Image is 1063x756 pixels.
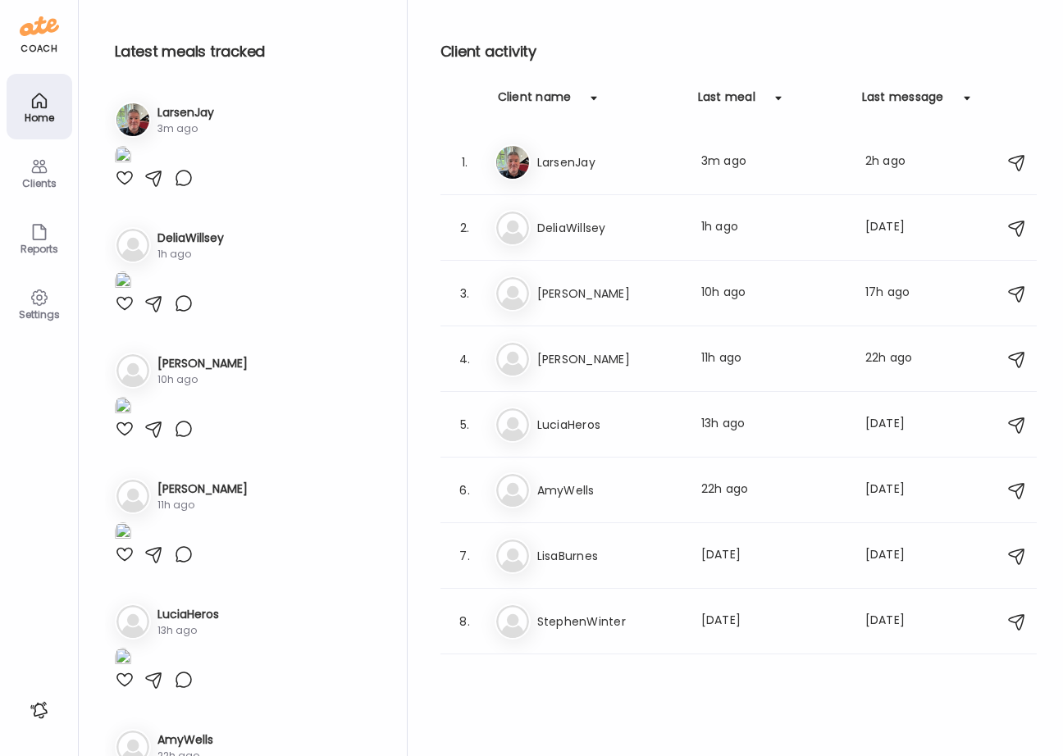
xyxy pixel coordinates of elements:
[496,146,529,179] img: avatars%2FpQclOzuQ2uUyIuBETuyLXmhsmXz1
[537,612,682,631] h3: StephenWinter
[698,89,755,115] div: Last meal
[537,153,682,172] h3: LarsenJay
[701,218,846,238] div: 1h ago
[10,244,69,254] div: Reports
[157,480,248,498] h3: [PERSON_NAME]
[865,218,929,238] div: [DATE]
[455,480,475,500] div: 6.
[865,349,929,369] div: 22h ago
[10,178,69,189] div: Clients
[865,612,929,631] div: [DATE]
[496,408,529,441] img: bg-avatar-default.svg
[115,271,131,294] img: images%2FGHdhXm9jJtNQdLs9r9pbhWu10OF2%2FtmMpSZRJuS3x3blDDaFu%2F7uvIbvGx2CnUUPNtzClF_1080
[455,153,475,172] div: 1.
[865,415,929,435] div: [DATE]
[701,284,846,303] div: 10h ago
[157,230,224,247] h3: DeliaWillsey
[537,284,682,303] h3: [PERSON_NAME]
[701,480,846,500] div: 22h ago
[498,89,572,115] div: Client name
[157,372,248,387] div: 10h ago
[10,112,69,123] div: Home
[116,480,149,512] img: bg-avatar-default.svg
[537,415,682,435] h3: LuciaHeros
[496,540,529,572] img: bg-avatar-default.svg
[865,480,929,500] div: [DATE]
[701,546,846,566] div: [DATE]
[455,415,475,435] div: 5.
[157,355,248,372] h3: [PERSON_NAME]
[537,546,682,566] h3: LisaBurnes
[537,218,682,238] h3: DeliaWillsey
[115,146,131,168] img: images%2FpQclOzuQ2uUyIuBETuyLXmhsmXz1%2FTS4sz04zTsCkOl5OZWeo%2FoIqazUtVdZKAvI7mNm5J_1080
[455,612,475,631] div: 8.
[701,153,846,172] div: 3m ago
[115,39,381,64] h2: Latest meals tracked
[116,229,149,262] img: bg-avatar-default.svg
[115,648,131,670] img: images%2F1qYfsqsWO6WAqm9xosSfiY0Hazg1%2FIdFnc19RS7fskarFckLT%2Fx1Pb7Mf0mHwRAd5Iprpv_1080
[116,103,149,136] img: avatars%2FpQclOzuQ2uUyIuBETuyLXmhsmXz1
[496,474,529,507] img: bg-avatar-default.svg
[496,605,529,638] img: bg-avatar-default.svg
[157,623,219,638] div: 13h ago
[455,349,475,369] div: 4.
[440,39,1037,64] h2: Client activity
[455,546,475,566] div: 7.
[701,415,846,435] div: 13h ago
[157,104,214,121] h3: LarsenJay
[862,89,944,115] div: Last message
[496,343,529,376] img: bg-avatar-default.svg
[20,13,59,39] img: ate
[157,606,219,623] h3: LuciaHeros
[115,397,131,419] img: images%2FRBBRZGh5RPQEaUY8TkeQxYu8qlB3%2FwT1okKvm4MSaFJNuqZZY%2FBmpoKYqlRUOqOOmWOqt3_1080
[865,153,929,172] div: 2h ago
[10,309,69,320] div: Settings
[496,277,529,310] img: bg-avatar-default.svg
[115,522,131,544] img: images%2FIrNJUawwUnOTYYdIvOBtlFt5cGu2%2FMQeFBZ29rU3tlExp4M93%2FZfoUQCJPNUUWDU0hnwhC_1080
[701,612,846,631] div: [DATE]
[537,480,682,500] h3: AmyWells
[116,605,149,638] img: bg-avatar-default.svg
[157,498,248,512] div: 11h ago
[21,42,57,56] div: coach
[865,284,929,303] div: 17h ago
[701,349,846,369] div: 11h ago
[865,546,929,566] div: [DATE]
[116,354,149,387] img: bg-avatar-default.svg
[455,284,475,303] div: 3.
[455,218,475,238] div: 2.
[157,731,213,749] h3: AmyWells
[496,212,529,244] img: bg-avatar-default.svg
[157,247,224,262] div: 1h ago
[157,121,214,136] div: 3m ago
[537,349,682,369] h3: [PERSON_NAME]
